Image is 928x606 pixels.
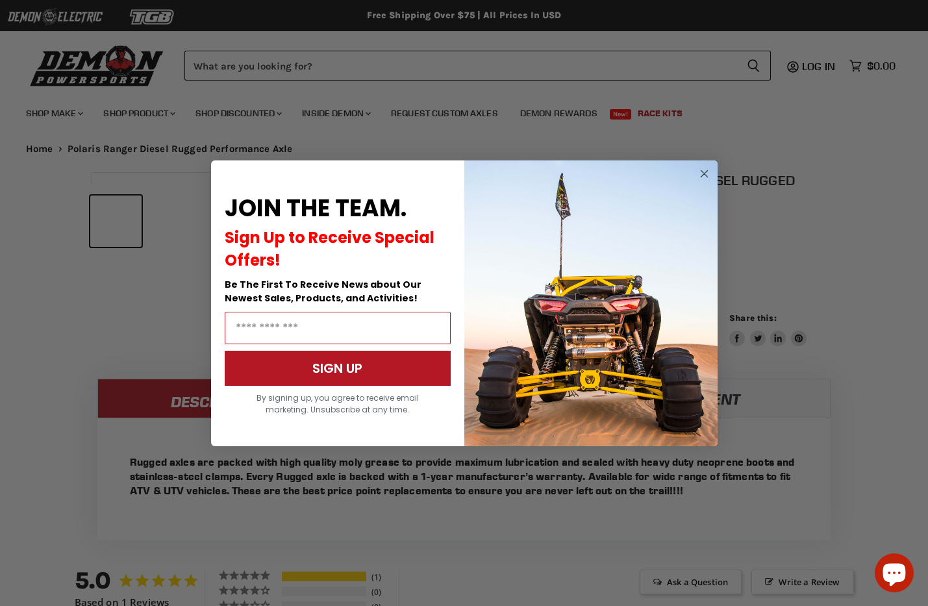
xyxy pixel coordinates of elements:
[225,227,434,271] span: Sign Up to Receive Special Offers!
[225,278,421,305] span: Be The First To Receive News about Our Newest Sales, Products, and Activities!
[464,160,718,446] img: a9095488-b6e7-41ba-879d-588abfab540b.jpeg
[696,166,712,182] button: Close dialog
[225,192,407,225] span: JOIN THE TEAM.
[225,351,451,386] button: SIGN UP
[257,392,419,415] span: By signing up, you agree to receive email marketing. Unsubscribe at any time.
[871,553,918,596] inbox-online-store-chat: Shopify online store chat
[225,312,451,344] input: Email Address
